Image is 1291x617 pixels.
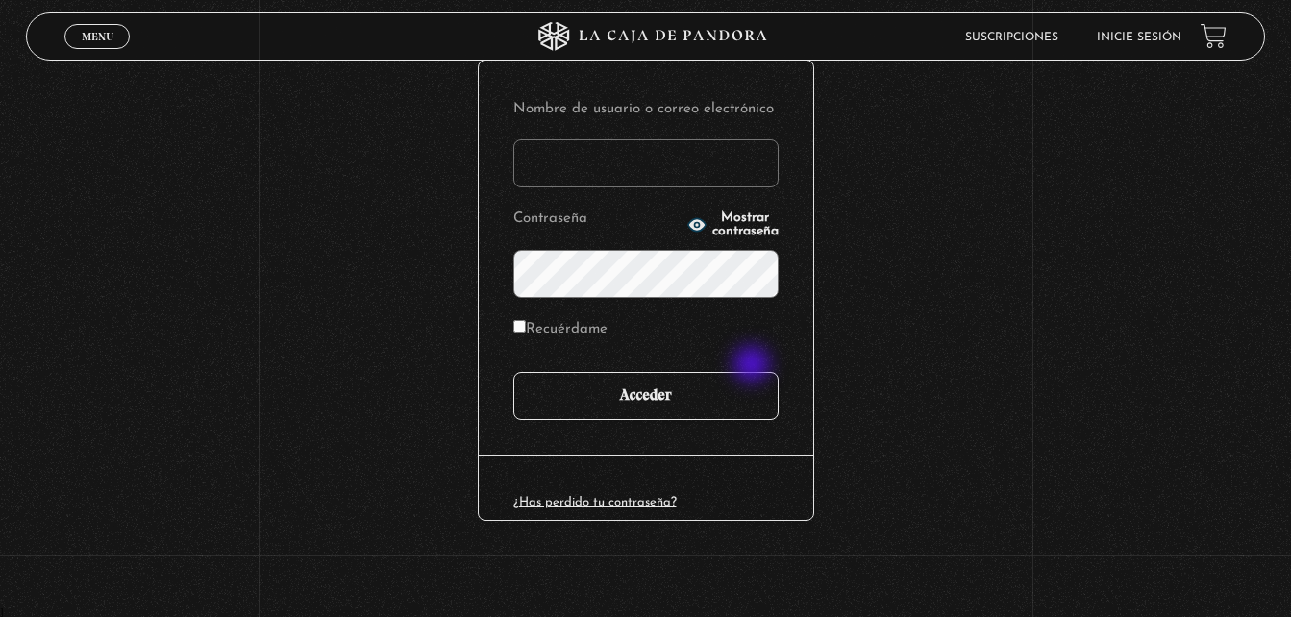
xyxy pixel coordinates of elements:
span: Menu [82,31,113,42]
input: Recuérdame [513,320,526,333]
span: Cerrar [75,47,120,61]
button: Mostrar contraseña [687,211,779,238]
a: ¿Has perdido tu contraseña? [513,496,677,508]
a: View your shopping cart [1201,23,1227,49]
input: Acceder [513,372,779,420]
a: Inicie sesión [1097,32,1181,43]
label: Contraseña [513,205,682,234]
label: Recuérdame [513,315,608,345]
span: Mostrar contraseña [712,211,779,238]
a: Suscripciones [965,32,1058,43]
label: Nombre de usuario o correo electrónico [513,95,779,125]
